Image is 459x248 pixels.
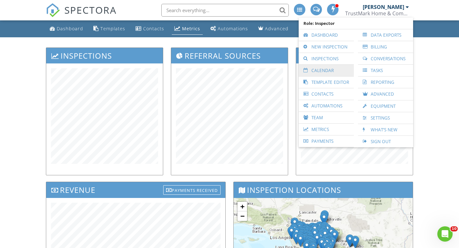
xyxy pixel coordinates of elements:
h3: Revenue [46,182,225,198]
a: SPECTORA [46,9,117,22]
a: Dashboard [302,29,351,41]
h3: Inspections [46,48,163,63]
a: Templates [91,23,128,35]
div: Templates [100,26,125,32]
a: Payments Received [163,184,221,194]
a: Calendar [302,65,351,76]
a: Equipment [361,100,410,112]
a: Automations [302,100,351,112]
a: Sign Out [361,136,410,147]
a: Tasks [361,65,410,76]
a: Payments [302,135,351,147]
a: Conversations [361,53,410,64]
iframe: Intercom live chat [437,226,453,242]
a: Team [302,112,351,123]
div: Metrics [182,26,200,32]
a: Billing [361,41,410,53]
span: 10 [450,226,458,231]
a: Inspections [302,53,351,64]
a: Settings [296,23,327,35]
a: Zoom out [237,211,247,221]
span: SPECTORA [64,3,117,17]
a: Metrics [172,23,203,35]
a: Settings [361,112,410,124]
a: Automations (Advanced) [208,23,251,35]
div: Dashboard [57,26,83,32]
a: Template Editor [302,77,351,88]
div: Automations [218,26,248,32]
input: Search everything... [161,4,289,17]
h3: Top Agents [296,48,413,63]
div: [PERSON_NAME] [363,4,404,10]
h3: Referral Sources [171,48,288,63]
span: Role: Inspector [302,18,410,29]
div: Advanced [265,26,288,32]
div: Contacts [143,26,164,32]
a: Dashboard [47,23,86,35]
img: The Best Home Inspection Software - Spectora [46,3,60,17]
a: Zoom in [237,202,247,211]
a: Reporting [361,77,410,88]
a: What's New [361,124,410,135]
div: Payments Received [163,185,221,195]
a: Contacts [302,88,351,100]
a: Advanced [361,88,410,100]
a: Advanced [256,23,291,35]
div: TrustMark Home & Commercial Inspectors [345,10,409,17]
a: New Inspection [302,41,351,53]
h3: Inspection Locations [234,182,413,198]
a: Data Exports [361,29,410,41]
a: Metrics [302,124,351,135]
a: Contacts [133,23,167,35]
